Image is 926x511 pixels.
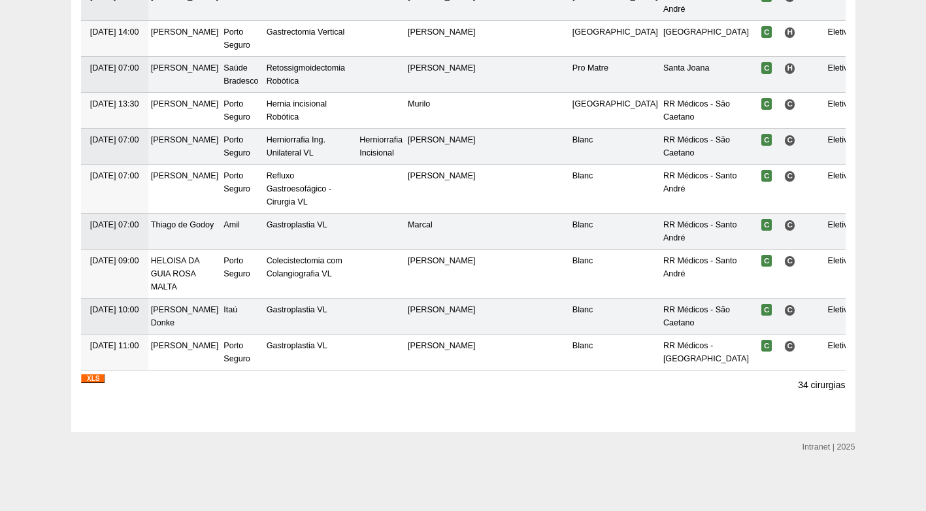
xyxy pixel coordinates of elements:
[784,135,795,146] span: Consultório
[264,214,357,250] td: Gastroplastia VL
[90,63,139,73] span: [DATE] 07:00
[570,250,661,299] td: Blanc
[784,27,795,38] span: Hospital
[825,165,855,214] td: Eletiva
[405,93,478,129] td: Murilo
[570,93,661,129] td: [GEOGRAPHIC_DATA]
[798,379,845,391] p: 34 cirurgias
[90,27,139,37] span: [DATE] 14:00
[221,93,263,129] td: Porto Seguro
[570,214,661,250] td: Blanc
[761,26,772,38] span: Confirmada
[570,129,661,165] td: Blanc
[761,62,772,74] span: Confirmada
[661,250,752,299] td: RR Médicos - Santo André
[761,170,772,182] span: Confirmada
[264,335,357,371] td: Gastroplastia VL
[264,93,357,129] td: Hernia incisional Robótica
[221,214,263,250] td: Amil
[661,214,752,250] td: RR Médicos - Santo André
[148,335,222,371] td: [PERSON_NAME]
[570,165,661,214] td: Blanc
[825,93,855,129] td: Eletiva
[405,299,478,335] td: [PERSON_NAME]
[570,335,661,371] td: Blanc
[784,99,795,110] span: Consultório
[148,214,222,250] td: Thiago de Godoy
[221,21,263,57] td: Porto Seguro
[661,21,752,57] td: [GEOGRAPHIC_DATA]
[784,340,795,352] span: Consultório
[81,374,105,383] img: XLS
[661,299,752,335] td: RR Médicos - São Caetano
[148,21,222,57] td: [PERSON_NAME]
[221,129,263,165] td: Porto Seguro
[661,57,752,93] td: Santa Joana
[661,129,752,165] td: RR Médicos - São Caetano
[825,214,855,250] td: Eletiva
[148,250,222,299] td: HELOISA DA GUIA ROSA MALTA
[661,165,752,214] td: RR Médicos - Santo André
[221,299,263,335] td: Itaú
[825,21,855,57] td: Eletiva
[761,304,772,316] span: Confirmada
[784,305,795,316] span: Consultório
[148,93,222,129] td: [PERSON_NAME]
[264,21,357,57] td: Gastrectomia Vertical
[405,57,478,93] td: [PERSON_NAME]
[405,214,478,250] td: Marcal
[784,255,795,267] span: Consultório
[264,250,357,299] td: Colecistectomia com Colangiografia VL
[405,21,478,57] td: [PERSON_NAME]
[221,165,263,214] td: Porto Seguro
[148,129,222,165] td: [PERSON_NAME]
[661,335,752,371] td: RR Médicos - [GEOGRAPHIC_DATA]
[761,255,772,267] span: Confirmada
[90,305,139,314] span: [DATE] 10:00
[264,129,357,165] td: Herniorrafia Ing. Unilateral VL
[761,134,772,146] span: Confirmada
[90,99,139,108] span: [DATE] 13:30
[570,21,661,57] td: [GEOGRAPHIC_DATA]
[405,335,478,371] td: [PERSON_NAME]
[357,129,405,165] td: Herniorrafia Incisional
[90,220,139,229] span: [DATE] 07:00
[264,57,357,93] td: Retossigmoidectomia Robótica
[802,440,855,453] div: Intranet | 2025
[761,340,772,352] span: Confirmada
[148,299,222,335] td: [PERSON_NAME] Donke
[405,250,478,299] td: [PERSON_NAME]
[825,129,855,165] td: Eletiva
[825,57,855,93] td: Eletiva
[148,57,222,93] td: [PERSON_NAME]
[784,220,795,231] span: Consultório
[264,165,357,214] td: Refluxo Gastroesofágico - Cirurgia VL
[825,299,855,335] td: Eletiva
[661,93,752,129] td: RR Médicos - São Caetano
[570,57,661,93] td: Pro Matre
[405,129,478,165] td: [PERSON_NAME]
[221,335,263,371] td: Porto Seguro
[221,57,263,93] td: Saúde Bradesco
[90,256,139,265] span: [DATE] 09:00
[405,165,478,214] td: [PERSON_NAME]
[90,341,139,350] span: [DATE] 11:00
[90,171,139,180] span: [DATE] 07:00
[90,135,139,144] span: [DATE] 07:00
[264,299,357,335] td: Gastroplastia VL
[784,63,795,74] span: Hospital
[761,98,772,110] span: Confirmada
[148,165,222,214] td: [PERSON_NAME]
[825,250,855,299] td: Eletiva
[761,219,772,231] span: Confirmada
[570,299,661,335] td: Blanc
[825,335,855,371] td: Eletiva
[784,171,795,182] span: Consultório
[221,250,263,299] td: Porto Seguro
